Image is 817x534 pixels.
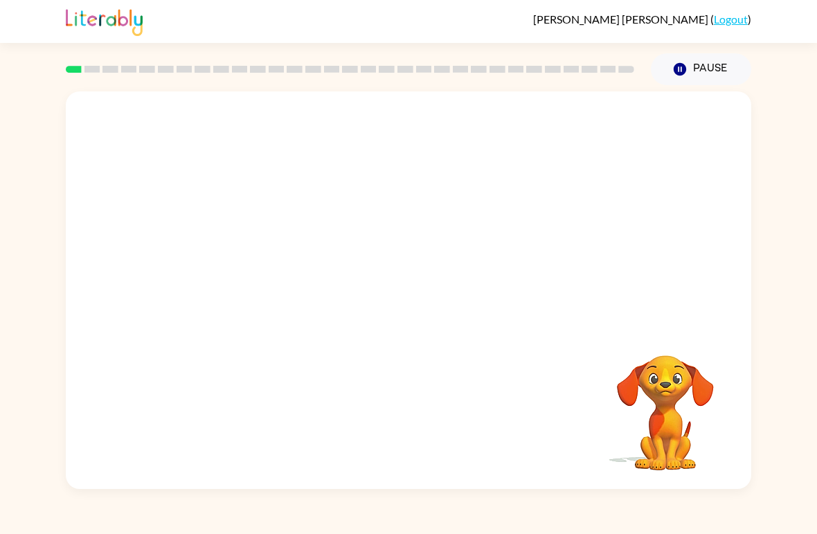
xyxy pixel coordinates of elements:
video: Your browser must support playing .mp4 files to use Literably. Please try using another browser. [596,334,735,472]
div: ( ) [533,12,751,26]
button: Pause [651,53,751,85]
img: Literably [66,6,143,36]
a: Logout [714,12,748,26]
span: [PERSON_NAME] [PERSON_NAME] [533,12,710,26]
